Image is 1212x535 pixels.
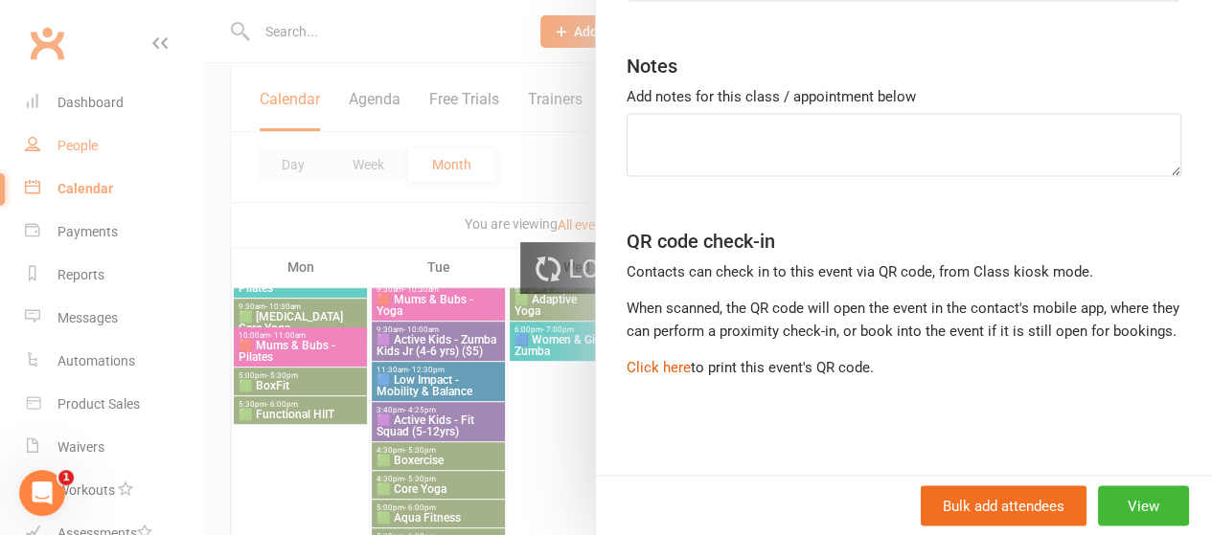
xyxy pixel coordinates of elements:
div: Add notes for this class / appointment below [627,85,1181,108]
a: Click here [627,359,691,376]
div: When scanned, the QR code will open the event in the contact's mobile app, where they can perform... [627,297,1181,343]
div: Contacts can check in to this event via QR code, from Class kiosk mode. [627,260,1181,283]
div: to print this event's QR code. [627,260,1181,379]
div: QR code check-in [627,228,775,255]
span: 1 [58,470,74,485]
iframe: Intercom live chat [19,470,65,516]
div: Notes [627,53,677,79]
button: View [1098,485,1189,525]
button: Bulk add attendees [921,485,1086,525]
